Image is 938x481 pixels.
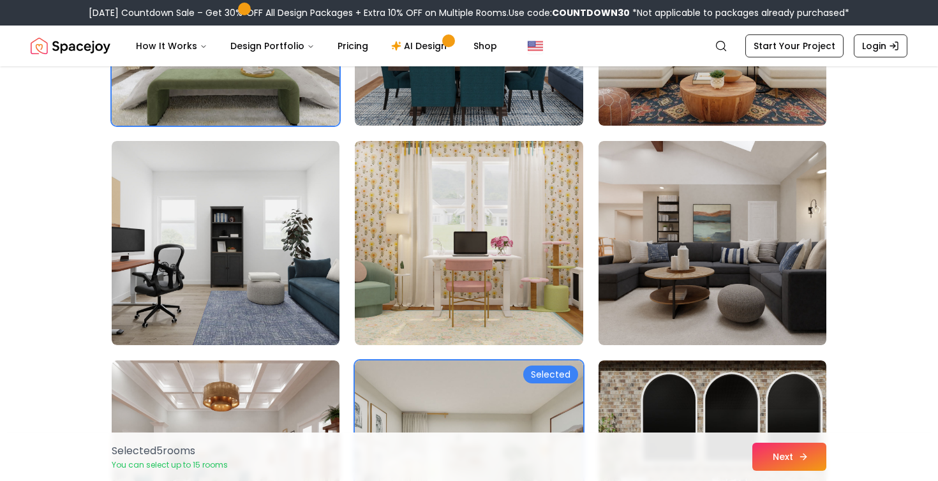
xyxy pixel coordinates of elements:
[112,141,339,345] img: Room room-28
[31,33,110,59] img: Spacejoy Logo
[599,141,826,345] img: Room room-30
[126,33,507,59] nav: Main
[355,141,583,345] img: Room room-29
[126,33,218,59] button: How It Works
[381,33,461,59] a: AI Design
[89,6,849,19] div: [DATE] Countdown Sale – Get 30% OFF All Design Packages + Extra 10% OFF on Multiple Rooms.
[327,33,378,59] a: Pricing
[745,34,844,57] a: Start Your Project
[220,33,325,59] button: Design Portfolio
[31,26,907,66] nav: Global
[463,33,507,59] a: Shop
[854,34,907,57] a: Login
[112,460,228,470] p: You can select up to 15 rooms
[752,443,826,471] button: Next
[31,33,110,59] a: Spacejoy
[509,6,630,19] span: Use code:
[528,38,543,54] img: United States
[552,6,630,19] b: COUNTDOWN30
[112,443,228,459] p: Selected 5 room s
[630,6,849,19] span: *Not applicable to packages already purchased*
[523,366,578,383] div: Selected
